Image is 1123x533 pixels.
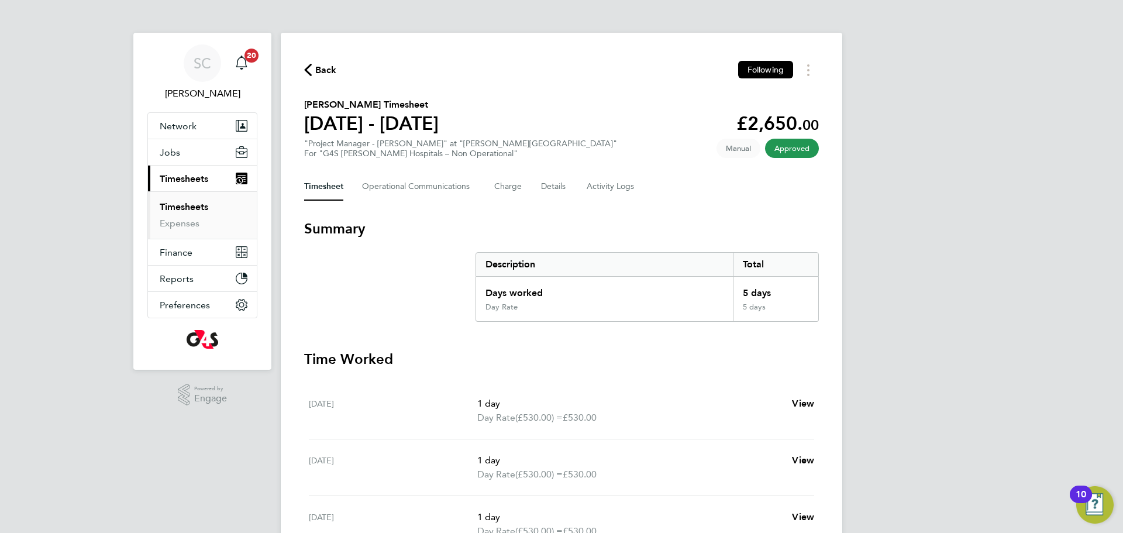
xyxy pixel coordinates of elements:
h3: Summary [304,219,819,238]
button: Operational Communications [362,173,476,201]
p: 1 day [477,453,783,467]
a: Timesheets [160,201,208,212]
button: Details [541,173,568,201]
span: Finance [160,247,192,258]
a: Powered byEngage [178,384,228,406]
span: This timesheet has been approved. [765,139,819,158]
nav: Main navigation [133,33,271,370]
span: Following [747,64,784,75]
span: Preferences [160,300,210,311]
button: Timesheets Menu [798,61,819,79]
span: View [792,511,814,522]
p: 1 day [477,397,783,411]
div: "Project Manager - [PERSON_NAME]" at "[PERSON_NAME][GEOGRAPHIC_DATA]" [304,139,617,159]
h1: [DATE] - [DATE] [304,112,439,135]
span: View [792,398,814,409]
a: View [792,397,814,411]
button: Activity Logs [587,173,636,201]
h2: [PERSON_NAME] Timesheet [304,98,439,112]
div: 5 days [733,302,818,321]
span: SC [194,56,211,71]
span: View [792,455,814,466]
span: Day Rate [477,411,515,425]
a: Expenses [160,218,199,229]
span: £530.00 [563,412,597,423]
span: This timesheet was manually created. [716,139,760,158]
span: (£530.00) = [515,469,563,480]
span: Samuel Clacker [147,87,257,101]
a: View [792,510,814,524]
button: Charge [494,173,522,201]
button: Jobs [148,139,257,165]
a: SC[PERSON_NAME] [147,44,257,101]
span: £530.00 [563,469,597,480]
span: (£530.00) = [515,412,563,423]
span: Powered by [194,384,227,394]
div: Summary [476,252,819,322]
span: Timesheets [160,173,208,184]
div: Day Rate [485,302,518,312]
a: View [792,453,814,467]
div: [DATE] [309,397,477,425]
img: g4s-logo-retina.png [187,330,218,349]
span: Engage [194,394,227,404]
div: Timesheets [148,191,257,239]
span: 20 [244,49,259,63]
div: Description [476,253,733,276]
button: Open Resource Center, 10 new notifications [1076,486,1114,524]
button: Following [738,61,793,78]
span: Network [160,121,197,132]
span: Back [315,63,337,77]
span: Day Rate [477,467,515,482]
h3: Time Worked [304,350,819,369]
div: Total [733,253,818,276]
button: Back [304,63,337,77]
div: 10 [1076,494,1086,510]
a: Go to home page [147,330,257,349]
button: Reports [148,266,257,291]
button: Timesheets [148,166,257,191]
div: Days worked [476,277,733,302]
div: For "G4S [PERSON_NAME] Hospitals – Non Operational" [304,149,617,159]
div: [DATE] [309,453,477,482]
div: 5 days [733,277,818,302]
p: 1 day [477,510,783,524]
app-decimal: £2,650. [736,112,819,135]
button: Network [148,113,257,139]
span: Reports [160,273,194,284]
button: Preferences [148,292,257,318]
button: Timesheet [304,173,343,201]
button: Finance [148,239,257,265]
span: Jobs [160,147,180,158]
span: 00 [802,116,819,133]
a: 20 [230,44,253,82]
